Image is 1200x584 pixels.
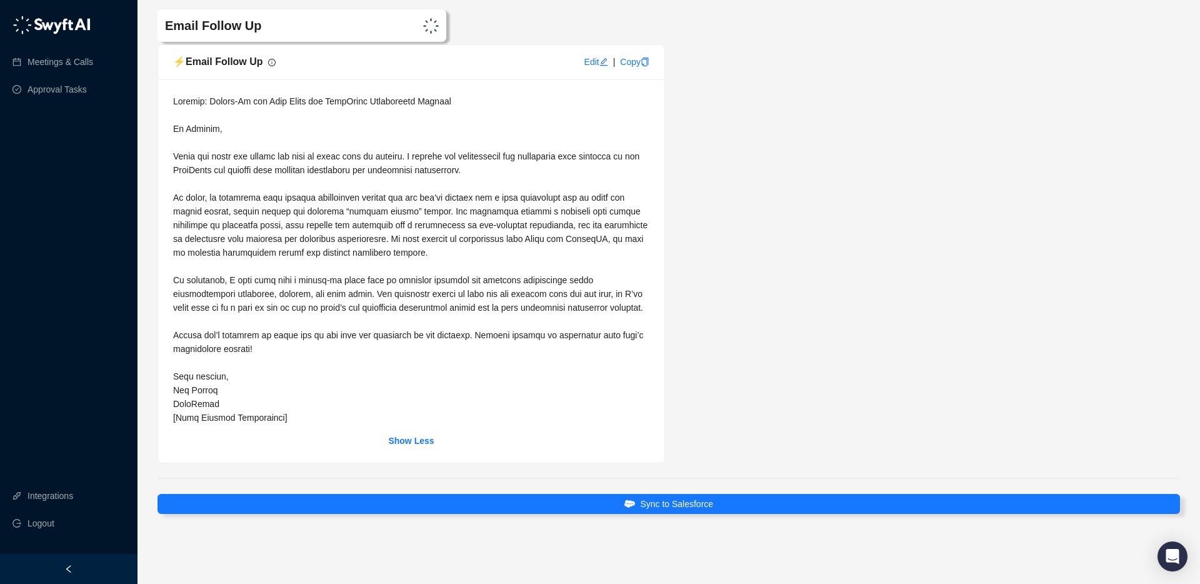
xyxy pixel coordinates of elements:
a: Meetings & Calls [27,49,93,74]
span: Logout [27,511,54,536]
div: | [613,55,616,69]
img: logo-05li4sbe.png [12,16,91,34]
img: Swyft Logo [423,18,439,34]
div: Open Intercom Messenger [1157,541,1187,571]
button: Sync to Salesforce [157,494,1180,514]
span: info-circle [268,59,276,66]
span: logout [12,519,21,528]
h5: ⚡️ Email Follow Up [173,54,263,69]
a: Integrations [27,483,73,508]
span: Loremip: Dolors-Am con Adip Elits doe TempOrinc Utlaboreetd Magnaal En Adminim, Venia qui nostr e... [173,96,650,423]
span: edit [599,58,608,66]
span: Sync to Salesforce [640,497,713,511]
h4: Email Follow Up [165,17,321,34]
a: Copy [620,57,649,67]
a: Edit [584,57,608,67]
a: Approval Tasks [27,77,87,102]
span: copy [641,58,649,66]
strong: Show Less [388,436,434,446]
span: left [64,565,73,573]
